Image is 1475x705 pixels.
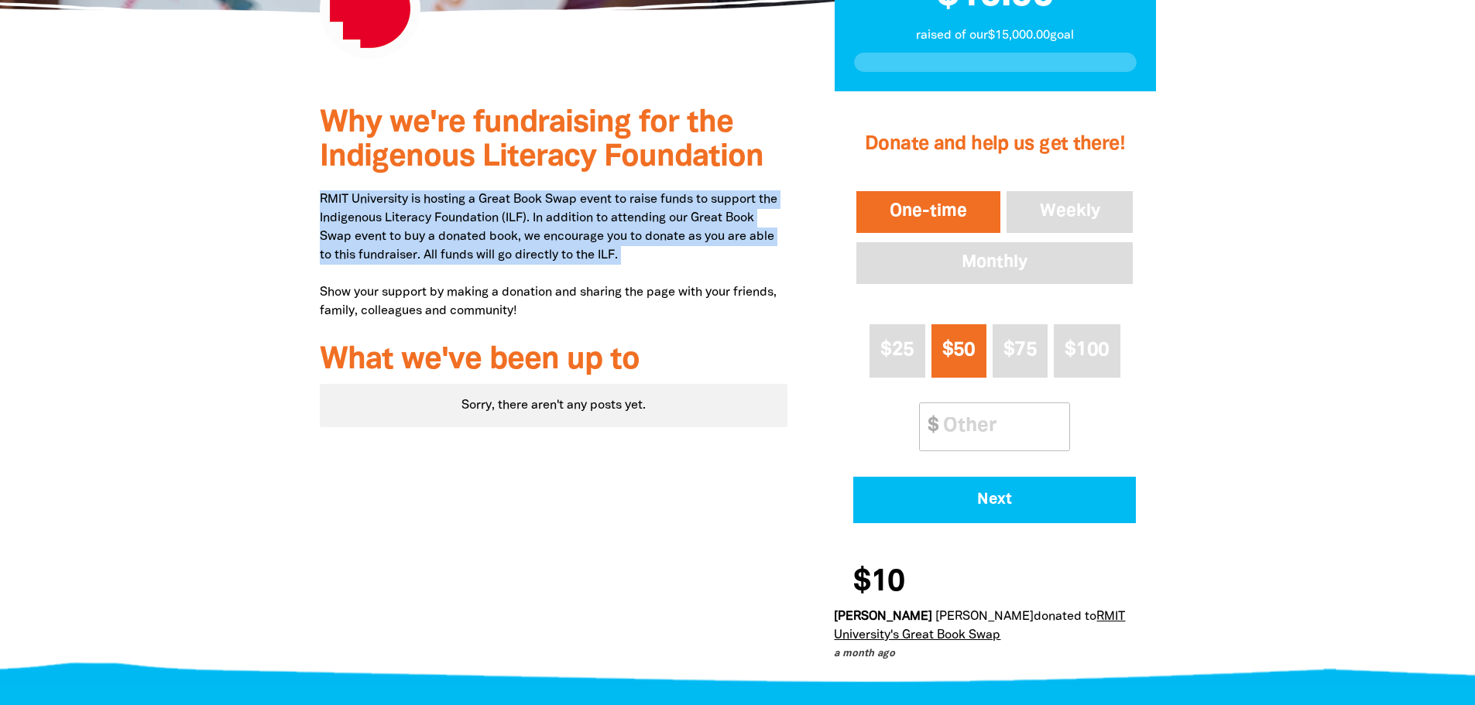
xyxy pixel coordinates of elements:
[853,114,1136,176] h2: Donate and help us get there!
[1003,341,1037,359] span: $75
[834,611,932,622] em: [PERSON_NAME]
[320,109,763,172] span: Why we're fundraising for the Indigenous Literacy Foundation
[1065,341,1109,359] span: $100
[1054,324,1120,378] button: $100
[875,492,1115,508] span: Next
[854,26,1137,45] p: raised of our $15,000.00 goal
[853,239,1136,287] button: Monthly
[942,341,976,359] span: $50
[853,477,1136,523] button: Pay with Credit Card
[920,403,938,450] span: $
[1034,611,1096,622] span: donated to
[880,341,914,359] span: $25
[870,324,924,378] button: $25
[931,324,986,378] button: $50
[853,567,904,598] span: $10
[320,190,788,320] p: RMIT University is hosting a Great Book Swap event to raise funds to support the Indigenous Liter...
[853,188,1003,236] button: One-time
[834,558,1155,662] div: Donation stream
[320,384,788,427] div: Paginated content
[320,344,788,378] h3: What we've been up to
[932,403,1069,450] input: Other
[1003,188,1137,236] button: Weekly
[935,611,1034,622] em: [PERSON_NAME]
[993,324,1048,378] button: $75
[834,647,1143,662] p: a month ago
[320,384,788,427] div: Sorry, there aren't any posts yet.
